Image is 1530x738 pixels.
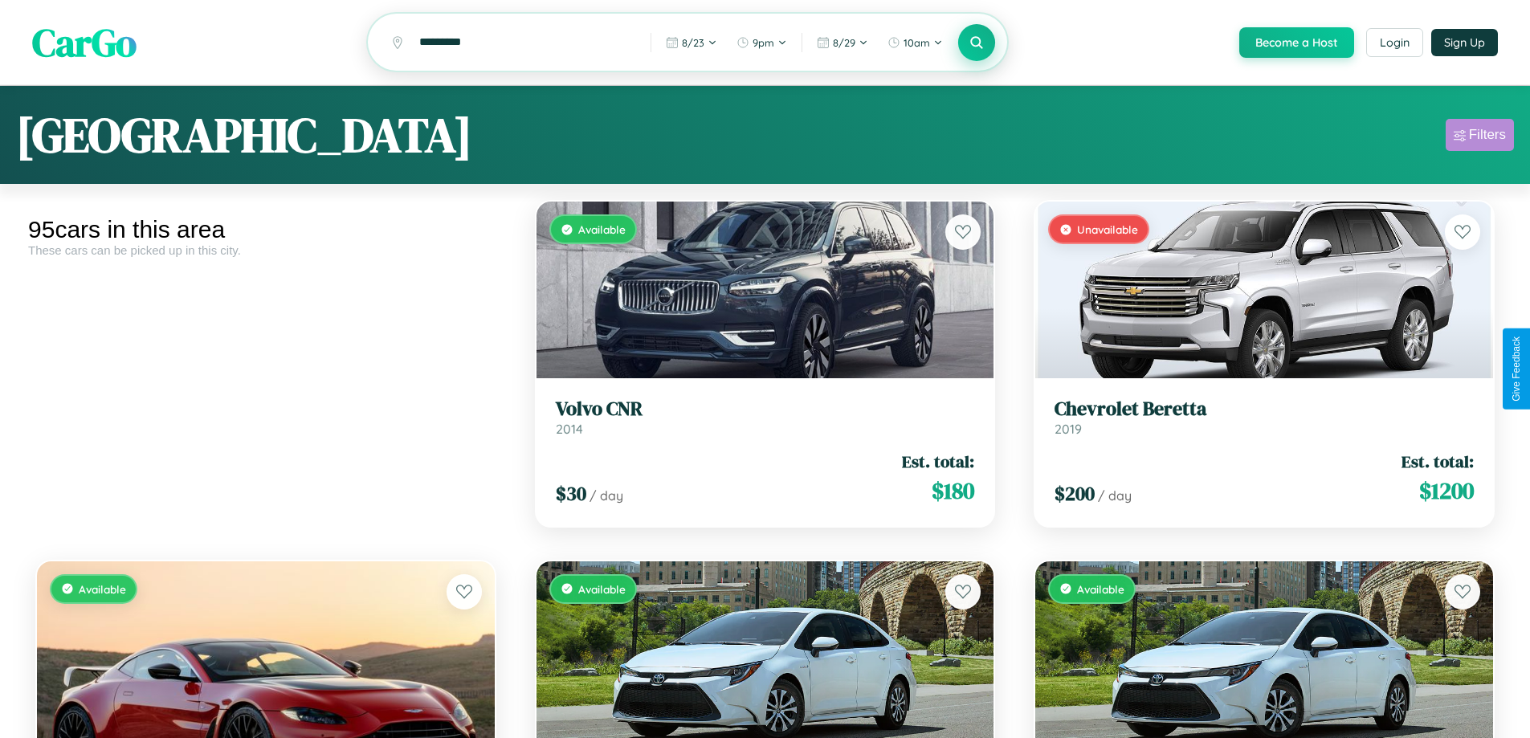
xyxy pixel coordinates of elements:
[28,216,504,243] div: 95 cars in this area
[809,30,876,55] button: 8/29
[1469,127,1506,143] div: Filters
[1446,119,1514,151] button: Filters
[658,30,725,55] button: 8/23
[753,36,774,49] span: 9pm
[879,30,951,55] button: 10am
[28,243,504,257] div: These cars can be picked up in this city.
[556,421,583,437] span: 2014
[904,36,930,49] span: 10am
[1239,27,1354,58] button: Become a Host
[1055,480,1095,507] span: $ 200
[1401,450,1474,473] span: Est. total:
[1431,29,1498,56] button: Sign Up
[1366,28,1423,57] button: Login
[1077,222,1138,236] span: Unavailable
[578,582,626,596] span: Available
[79,582,126,596] span: Available
[32,16,137,69] span: CarGo
[728,30,795,55] button: 9pm
[1511,336,1522,402] div: Give Feedback
[1077,582,1124,596] span: Available
[556,480,586,507] span: $ 30
[578,222,626,236] span: Available
[902,450,974,473] span: Est. total:
[556,398,975,437] a: Volvo CNR2014
[932,475,974,507] span: $ 180
[556,398,975,421] h3: Volvo CNR
[1055,398,1474,421] h3: Chevrolet Beretta
[1055,421,1082,437] span: 2019
[1055,398,1474,437] a: Chevrolet Beretta2019
[16,102,472,168] h1: [GEOGRAPHIC_DATA]
[590,487,623,504] span: / day
[682,36,704,49] span: 8 / 23
[1098,487,1132,504] span: / day
[833,36,855,49] span: 8 / 29
[1419,475,1474,507] span: $ 1200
